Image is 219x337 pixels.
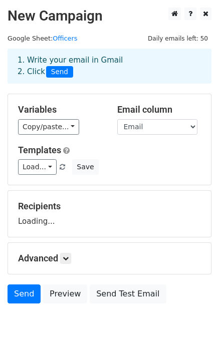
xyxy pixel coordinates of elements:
[46,66,73,78] span: Send
[43,284,87,303] a: Preview
[18,119,79,135] a: Copy/paste...
[144,33,211,44] span: Daily emails left: 50
[18,201,201,227] div: Loading...
[10,55,209,78] div: 1. Write your email in Gmail 2. Click
[18,145,61,155] a: Templates
[8,35,77,42] small: Google Sheet:
[18,104,102,115] h5: Variables
[144,35,211,42] a: Daily emails left: 50
[72,159,98,175] button: Save
[8,8,211,25] h2: New Campaign
[18,253,201,264] h5: Advanced
[18,159,57,175] a: Load...
[117,104,201,115] h5: Email column
[90,284,166,303] a: Send Test Email
[53,35,77,42] a: Officers
[18,201,201,212] h5: Recipients
[8,284,41,303] a: Send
